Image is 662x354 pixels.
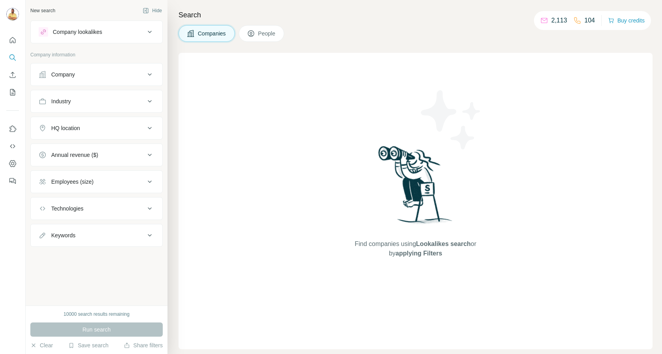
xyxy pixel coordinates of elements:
div: Employees (size) [51,178,93,186]
div: Keywords [51,231,75,239]
button: Clear [30,341,53,349]
button: Buy credits [608,15,645,26]
button: Dashboard [6,157,19,171]
div: Annual revenue ($) [51,151,98,159]
div: Company [51,71,75,78]
button: Feedback [6,174,19,188]
button: Enrich CSV [6,68,19,82]
div: 10000 search results remaining [63,311,129,318]
div: New search [30,7,55,14]
button: Search [6,50,19,65]
button: HQ location [31,119,162,138]
p: 104 [584,16,595,25]
div: Industry [51,97,71,105]
div: Technologies [51,205,84,212]
button: Annual revenue ($) [31,145,162,164]
p: Company information [30,51,163,58]
button: Save search [68,341,108,349]
button: Employees (size) [31,172,162,191]
button: Quick start [6,33,19,47]
span: Find companies using or by [352,239,478,258]
div: Company lookalikes [53,28,102,36]
button: Hide [137,5,167,17]
button: Technologies [31,199,162,218]
button: Industry [31,92,162,111]
span: applying Filters [396,250,442,257]
p: 2,113 [551,16,567,25]
button: Use Surfe on LinkedIn [6,122,19,136]
button: Keywords [31,226,162,245]
img: Avatar [6,8,19,20]
img: Surfe Illustration - Woman searching with binoculars [375,144,457,232]
button: Company lookalikes [31,22,162,41]
button: Company [31,65,162,84]
button: Use Surfe API [6,139,19,153]
button: My lists [6,85,19,99]
span: People [258,30,276,37]
button: Share filters [124,341,163,349]
img: Surfe Illustration - Stars [416,84,487,155]
span: Lookalikes search [416,240,471,247]
span: Companies [198,30,227,37]
div: HQ location [51,124,80,132]
h4: Search [179,9,653,20]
